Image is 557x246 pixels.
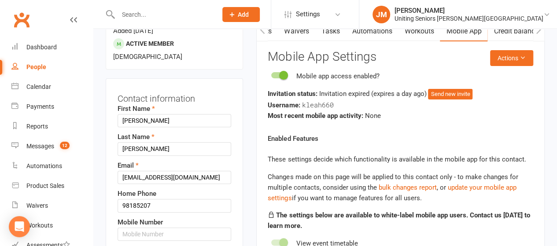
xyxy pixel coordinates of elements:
p: These settings decide which functionality is available in the mobile app for this contact. [268,154,533,165]
span: Add [238,11,249,18]
input: First Name [118,114,231,127]
input: Home Phone [118,199,231,212]
a: Clubworx [11,9,33,31]
span: Settings [296,4,320,24]
input: Search... [115,8,211,21]
span: [DEMOGRAPHIC_DATA] [113,53,182,61]
label: Home Phone [118,188,156,199]
input: Mobile Number [118,228,231,241]
button: Add [222,7,260,22]
span: (expires a day ago ) [371,90,428,98]
div: JM [373,6,390,23]
a: Calendar [11,77,93,97]
a: Mobile App [440,21,487,41]
a: Payments [11,97,93,117]
span: , or [378,184,447,191]
a: Messages 12 [11,136,93,156]
a: People [11,57,93,77]
a: Dashboard [11,37,93,57]
div: Dashboard [26,44,57,51]
div: Product Sales [26,182,64,189]
a: Workouts [398,21,440,41]
a: Reports [11,117,93,136]
label: Enabled Features [268,133,318,144]
a: Product Sales [11,176,93,196]
a: Waivers [278,21,315,41]
a: Tasks [315,21,346,41]
div: Workouts [26,222,53,229]
div: Automations [26,162,62,169]
h3: Contact information [118,90,231,103]
span: 12 [60,142,70,149]
span: kleah660 [302,100,333,109]
button: Actions [490,50,533,66]
div: Waivers [26,202,48,209]
label: First Name [118,103,155,114]
label: Mobile Number [118,217,163,228]
a: Workouts [11,216,93,235]
div: Invitation expired [268,88,533,99]
label: Email [118,160,139,171]
div: Messages [26,143,54,150]
h3: Mobile App Settings [268,50,533,64]
div: People [26,63,46,70]
button: Send new invite [428,89,472,99]
input: Last Name [118,142,231,155]
a: Automations [346,21,398,41]
a: update your mobile app settings [268,184,516,202]
a: Waivers [11,196,93,216]
strong: The settings below are available to white-label mobile app users. Contact us [DATE] to learn more. [268,211,530,230]
strong: Username: [268,101,300,109]
div: Uniting Seniors [PERSON_NAME][GEOGRAPHIC_DATA] [395,15,543,22]
a: Automations [11,156,93,176]
div: Payments [26,103,54,110]
input: Email [118,171,231,184]
div: Reports [26,123,48,130]
strong: Most recent mobile app activity: [268,112,363,120]
strong: Invitation status: [268,90,317,98]
time: Added [DATE] [113,27,153,35]
label: Last Name [118,132,155,142]
a: bulk changes report [378,184,436,191]
a: Credit balance [487,21,544,41]
div: Open Intercom Messenger [9,216,30,237]
div: Changes made on this page will be applied to this contact only - to make changes for multiple con... [268,172,533,203]
div: Mobile app access enabled? [296,71,379,81]
div: [PERSON_NAME] [395,7,543,15]
div: Calendar [26,83,51,90]
span: None [365,112,380,120]
span: Active member [126,40,174,47]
